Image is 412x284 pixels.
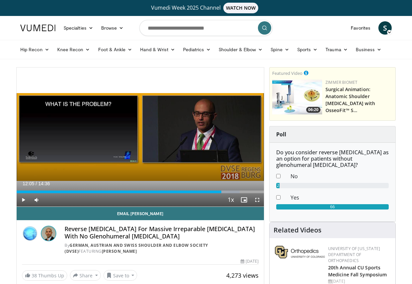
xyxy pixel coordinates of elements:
[272,70,303,76] small: Featured Video
[267,43,293,56] a: Spine
[70,270,101,281] button: Share
[286,172,394,180] dd: No
[97,21,128,35] a: Browse
[275,246,325,258] img: 355603a8-37da-49b6-856f-e00d7e9307d3.png.150x105_q85_autocrop_double_scale_upscale_version-0.2.png
[241,258,259,264] div: [DATE]
[21,3,391,13] a: Vumedi Week 2025 ChannelWATCH NOW
[215,43,267,56] a: Shoulder & Elbow
[32,272,37,279] span: 38
[306,107,320,113] span: 06:20
[60,21,97,35] a: Specialties
[223,3,259,13] span: WATCH NOW
[94,43,136,56] a: Foot & Ankle
[321,43,352,56] a: Trauma
[136,43,179,56] a: Hand & Wrist
[293,43,322,56] a: Sports
[325,79,357,85] a: Zimmer Biomet
[30,193,43,207] button: Mute
[276,204,389,210] div: 66
[65,225,259,240] h4: Reverse [MEDICAL_DATA] For Massive Irreparable [MEDICAL_DATA] With No Glenohumeral [MEDICAL_DATA]
[41,225,57,241] img: Avatar
[22,270,67,281] a: 38 Thumbs Up
[16,43,53,56] a: Hip Recon
[102,248,137,254] a: [PERSON_NAME]
[65,242,259,254] div: By FEATURING
[23,181,34,186] span: 12:05
[286,194,394,202] dd: Yes
[328,264,387,278] a: 20th Annual CU Sports Medicine Fall Symposium
[328,246,380,263] a: University of [US_STATE] Department of Orthopaedics
[103,270,137,281] button: Save to
[17,68,264,207] video-js: Video Player
[272,79,322,114] img: 84e7f812-2061-4fff-86f6-cdff29f66ef4.150x105_q85_crop-smart_upscale.jpg
[276,149,389,169] h6: Do you consider reverse [MEDICAL_DATA] as an option for patients without glenohumeral [MEDICAL_DA...
[347,21,374,35] a: Favorites
[325,86,375,113] a: Surgical Animation: Anatomic Shoulder [MEDICAL_DATA] with OsseoFit™ S…
[36,181,37,186] span: /
[179,43,215,56] a: Pediatrics
[226,271,259,279] span: 4,273 views
[65,242,208,254] a: German, Austrian and Swiss Shoulder and Elbow Society (DVSE)
[17,207,264,220] a: Email [PERSON_NAME]
[237,193,251,207] button: Enable picture-in-picture mode
[53,43,94,56] a: Knee Recon
[17,193,30,207] button: Play
[17,191,264,193] div: Progress Bar
[38,181,50,186] span: 14:36
[22,225,38,241] img: German, Austrian and Swiss Shoulder and Elbow Society (DVSE)
[251,193,264,207] button: Fullscreen
[139,20,273,36] input: Search topics, interventions
[352,43,386,56] a: Business
[20,25,56,31] img: VuMedi Logo
[276,131,286,138] strong: Poll
[272,79,322,114] a: 06:20
[224,193,237,207] button: Playback Rate
[276,183,280,188] div: 2
[378,21,392,35] a: S
[274,226,321,234] h4: Related Videos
